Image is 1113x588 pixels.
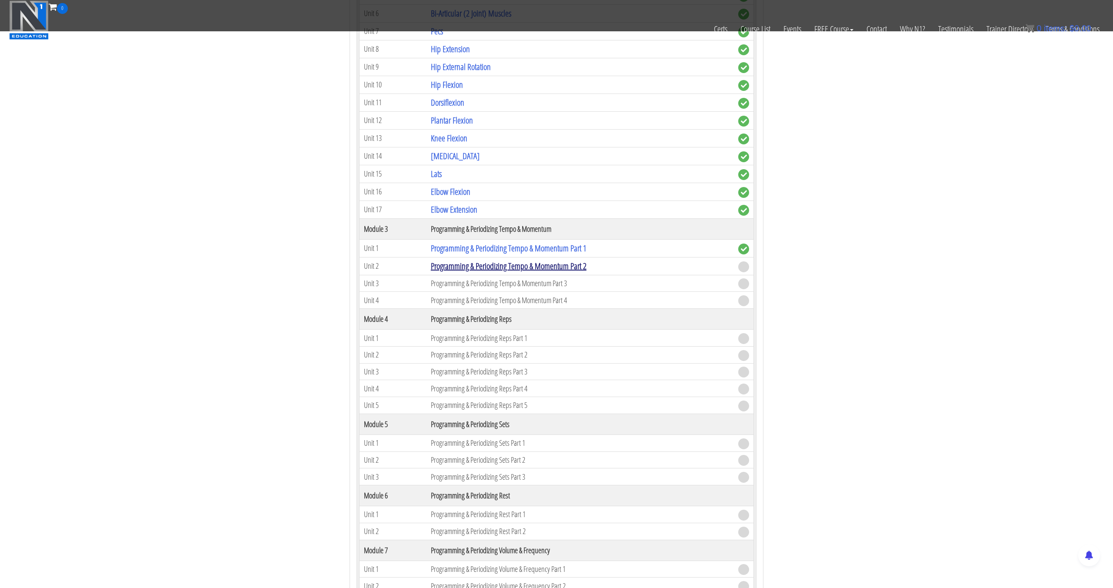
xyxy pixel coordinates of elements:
span: complete [738,80,749,91]
td: Programming & Periodizing Sets Part 2 [427,451,734,468]
td: Unit 11 [360,94,427,111]
bdi: 0.00 [1070,23,1091,33]
a: Trainer Directory [980,14,1039,44]
td: Unit 1 [360,506,427,523]
span: complete [738,244,749,254]
a: [MEDICAL_DATA] [431,150,480,162]
td: Programming & Periodizing Reps Part 4 [427,380,734,397]
img: n1-education [9,0,49,40]
td: Programming & Periodizing Rest Part 1 [427,506,734,523]
td: Unit 9 [360,58,427,76]
a: Plantar Flexion [431,114,473,126]
th: Programming & Periodizing Tempo & Momentum [427,218,734,239]
td: Unit 1 [360,434,427,451]
td: Unit 15 [360,165,427,183]
span: complete [738,62,749,73]
th: Module 7 [360,540,427,561]
td: Unit 17 [360,200,427,218]
td: Unit 14 [360,147,427,165]
span: 0 [1036,23,1041,33]
td: Unit 16 [360,183,427,200]
td: Programming & Periodizing Sets Part 3 [427,468,734,485]
span: 0 [57,3,68,14]
td: Unit 3 [360,275,427,292]
td: Unit 1 [360,330,427,347]
a: Course List [734,14,777,44]
td: Unit 12 [360,111,427,129]
th: Module 6 [360,485,427,506]
span: complete [738,116,749,127]
a: Elbow Flexion [431,186,470,197]
th: Module 3 [360,218,427,239]
span: complete [738,44,749,55]
a: Programming & Periodizing Tempo & Momentum Part 1 [431,242,586,254]
a: Hip Extension [431,43,470,55]
span: $ [1070,23,1074,33]
a: 0 [49,1,68,13]
td: Unit 13 [360,129,427,147]
th: Programming & Periodizing Volume & Frequency [427,540,734,561]
td: Unit 1 [360,561,427,578]
a: Terms & Conditions [1039,14,1106,44]
td: Unit 4 [360,380,427,397]
td: Programming & Periodizing Tempo & Momentum Part 4 [427,292,734,309]
td: Programming & Periodizing Volume & Frequency Part 1 [427,561,734,578]
td: Unit 8 [360,40,427,58]
td: Programming & Periodizing Reps Part 5 [427,397,734,414]
td: Unit 2 [360,523,427,540]
td: Unit 1 [360,239,427,257]
th: Module 4 [360,309,427,330]
span: items: [1044,23,1067,33]
span: complete [738,134,749,144]
td: Programming & Periodizing Reps Part 2 [427,346,734,363]
td: Programming & Periodizing Reps Part 1 [427,330,734,347]
td: Unit 2 [360,257,427,275]
a: Hip Flexion [431,79,463,90]
a: Lats [431,168,442,180]
td: Unit 5 [360,397,427,414]
td: Unit 2 [360,346,427,363]
td: Programming & Periodizing Tempo & Momentum Part 3 [427,275,734,292]
td: Unit 2 [360,451,427,468]
a: Programming & Periodizing Tempo & Momentum Part 2 [431,260,586,272]
th: Programming & Periodizing Sets [427,414,734,434]
a: FREE Course [808,14,860,44]
span: complete [738,187,749,198]
a: Knee Flexion [431,132,467,144]
td: Unit 10 [360,76,427,94]
a: Dorsiflexion [431,97,464,108]
img: icon11.png [1026,24,1034,33]
th: Programming & Periodizing Reps [427,309,734,330]
span: complete [738,98,749,109]
a: Hip External Rotation [431,61,491,73]
td: Programming & Periodizing Sets Part 1 [427,434,734,451]
span: complete [738,151,749,162]
a: Elbow Extension [431,204,477,215]
td: Unit 3 [360,363,427,380]
a: Certs [707,14,734,44]
a: Why N1? [893,14,932,44]
span: complete [738,169,749,180]
th: Programming & Periodizing Rest [427,485,734,506]
td: Unit 3 [360,468,427,485]
td: Programming & Periodizing Rest Part 2 [427,523,734,540]
td: Unit 4 [360,292,427,309]
a: Events [777,14,808,44]
a: 0 items: $0.00 [1026,23,1091,33]
a: Testimonials [932,14,980,44]
td: Programming & Periodizing Reps Part 3 [427,363,734,380]
th: Module 5 [360,414,427,434]
a: Contact [860,14,893,44]
span: complete [738,205,749,216]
